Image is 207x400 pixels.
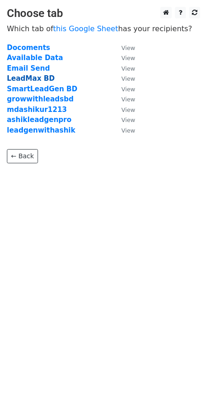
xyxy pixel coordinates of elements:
a: ← Back [7,149,38,163]
iframe: Chat Widget [161,356,207,400]
a: leadgenwithashik [7,126,75,134]
a: View [112,74,135,83]
a: Docoments [7,44,50,52]
a: View [112,44,135,52]
p: Which tab of has your recipients? [7,24,200,33]
small: View [121,75,135,82]
a: View [112,85,135,93]
a: View [112,54,135,62]
small: View [121,127,135,134]
small: View [121,86,135,93]
a: growwithleadsbd [7,95,74,103]
small: View [121,106,135,113]
a: LeadMax BD [7,74,54,83]
small: View [121,65,135,72]
a: View [112,126,135,134]
small: View [121,55,135,61]
a: View [112,116,135,124]
small: View [121,44,135,51]
a: View [112,106,135,114]
a: Available Data [7,54,63,62]
h3: Choose tab [7,7,200,20]
a: ashikleadgenpro [7,116,71,124]
a: View [112,95,135,103]
a: this Google Sheet [53,24,118,33]
small: View [121,96,135,103]
a: Email Send [7,64,50,72]
small: View [121,117,135,123]
a: mdashikur1213 [7,106,67,114]
a: SmartLeadGen BD [7,85,77,93]
a: View [112,64,135,72]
